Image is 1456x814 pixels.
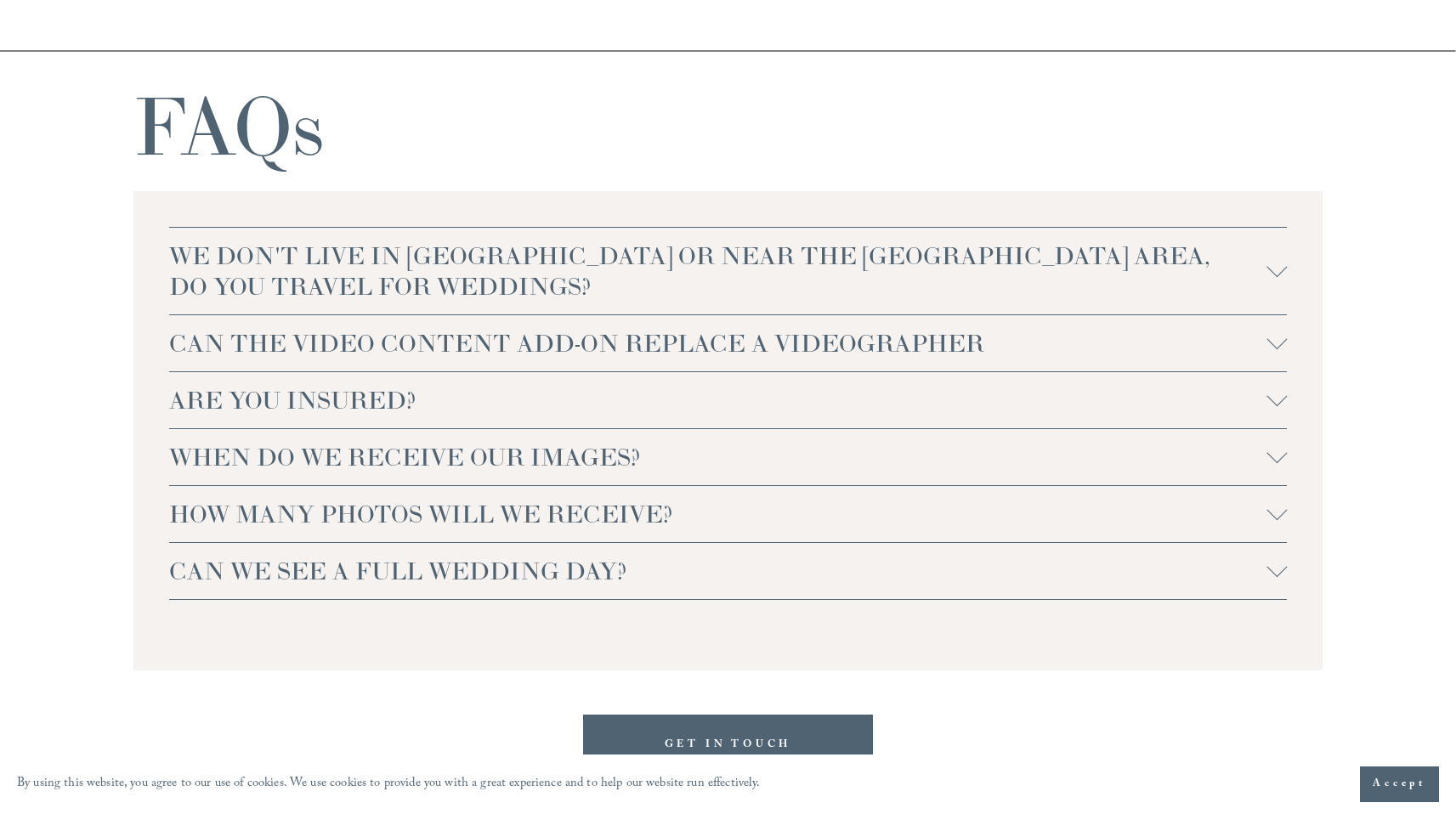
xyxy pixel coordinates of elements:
[169,228,1288,314] button: WE DON'T LIVE IN [GEOGRAPHIC_DATA] OR NEAR THE [GEOGRAPHIC_DATA] AREA, DO YOU TRAVEL FOR WEDDINGS?
[1360,766,1439,802] button: Accept
[169,429,1288,485] button: WHEN DO WE RECEIVE OUR IMAGES?
[169,240,1267,302] span: WE DON'T LIVE IN [GEOGRAPHIC_DATA] OR NEAR THE [GEOGRAPHIC_DATA] AREA, DO YOU TRAVEL FOR WEDDINGS?
[169,556,1267,586] span: CAN WE SEE A FULL WEDDING DAY?
[169,315,1288,371] button: CAN THE VIDEO CONTENT ADD-ON REPLACE A VIDEOGRAPHER
[169,385,1267,415] span: ARE YOU INSURED?
[17,772,761,797] p: By using this website, you agree to our use of cookies. We use cookies to provide you with a grea...
[169,328,1267,359] span: CAN THE VIDEO CONTENT ADD-ON REPLACE A VIDEOGRAPHER
[169,499,1267,529] span: HOW MANY PHOTOS WILL WE RECEIVE?
[133,86,324,167] h1: FAQs
[169,372,1288,428] button: ARE YOU INSURED?
[169,486,1288,542] button: HOW MANY PHOTOS WILL WE RECEIVE?
[583,715,874,775] a: GET IN TOUCH
[169,543,1288,599] button: CAN WE SEE A FULL WEDDING DAY?
[169,442,1267,472] span: WHEN DO WE RECEIVE OUR IMAGES?
[1373,776,1426,793] span: Accept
